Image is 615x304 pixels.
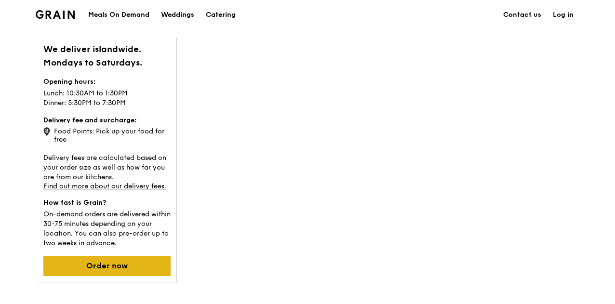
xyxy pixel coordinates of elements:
[43,198,106,207] strong: How fast is Grain?
[155,0,200,29] a: Weddings
[43,127,50,136] img: icon-grain-marker.0ca718ca.png
[497,0,547,29] a: Contact us
[161,0,194,29] div: Weddings
[206,0,236,29] div: Catering
[43,151,171,182] p: Delivery fees are calculated based on your order size as well as how far you are from our kitchens.
[36,10,75,19] img: Grain
[88,0,149,29] div: Meals On Demand
[200,0,241,29] a: Catering
[43,208,171,248] p: On-demand orders are delivered within 30-75 minutes depending on your location. You can also pre-...
[43,78,96,86] strong: Opening hours:
[43,125,171,144] div: Food Points: Pick up your food for free
[43,87,171,108] p: Lunch: 10:30AM to 1:30PM Dinner: 5:30PM to 7:30PM
[43,182,166,190] a: Find out more about our delivery fees.
[547,0,579,29] a: Log in
[43,116,137,124] strong: Delivery fee and surcharge:
[43,42,171,69] h1: We deliver islandwide. Mondays to Saturdays.
[43,262,171,270] a: Order now
[43,256,171,276] button: Order now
